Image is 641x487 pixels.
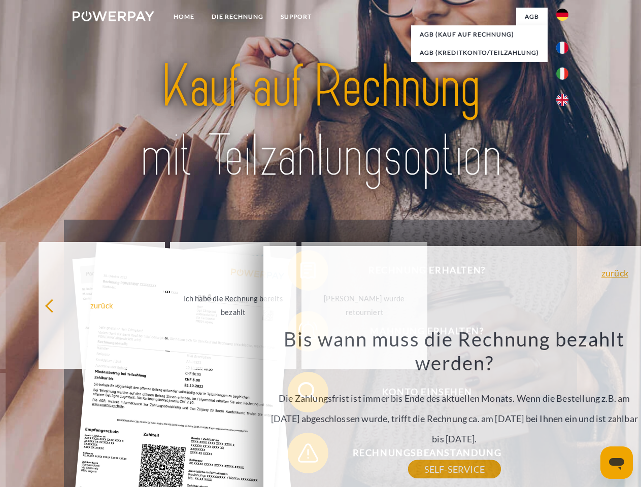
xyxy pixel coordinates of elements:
[411,25,548,44] a: AGB (Kauf auf Rechnung)
[556,67,568,80] img: it
[97,49,544,194] img: title-powerpay_de.svg
[600,446,633,479] iframe: Schaltfläche zum Öffnen des Messaging-Fensters
[556,9,568,21] img: de
[272,8,320,26] a: SUPPORT
[556,94,568,106] img: en
[556,42,568,54] img: fr
[73,11,154,21] img: logo-powerpay-white.svg
[516,8,548,26] a: agb
[411,44,548,62] a: AGB (Kreditkonto/Teilzahlung)
[408,460,501,478] a: SELF-SERVICE
[269,327,639,375] h3: Bis wann muss die Rechnung bezahlt werden?
[269,327,639,469] div: Die Zahlungsfrist ist immer bis Ende des aktuellen Monats. Wenn die Bestellung z.B. am [DATE] abg...
[203,8,272,26] a: DIE RECHNUNG
[176,292,290,319] div: Ich habe die Rechnung bereits bezahlt
[165,8,203,26] a: Home
[601,268,628,277] a: zurück
[45,298,159,312] div: zurück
